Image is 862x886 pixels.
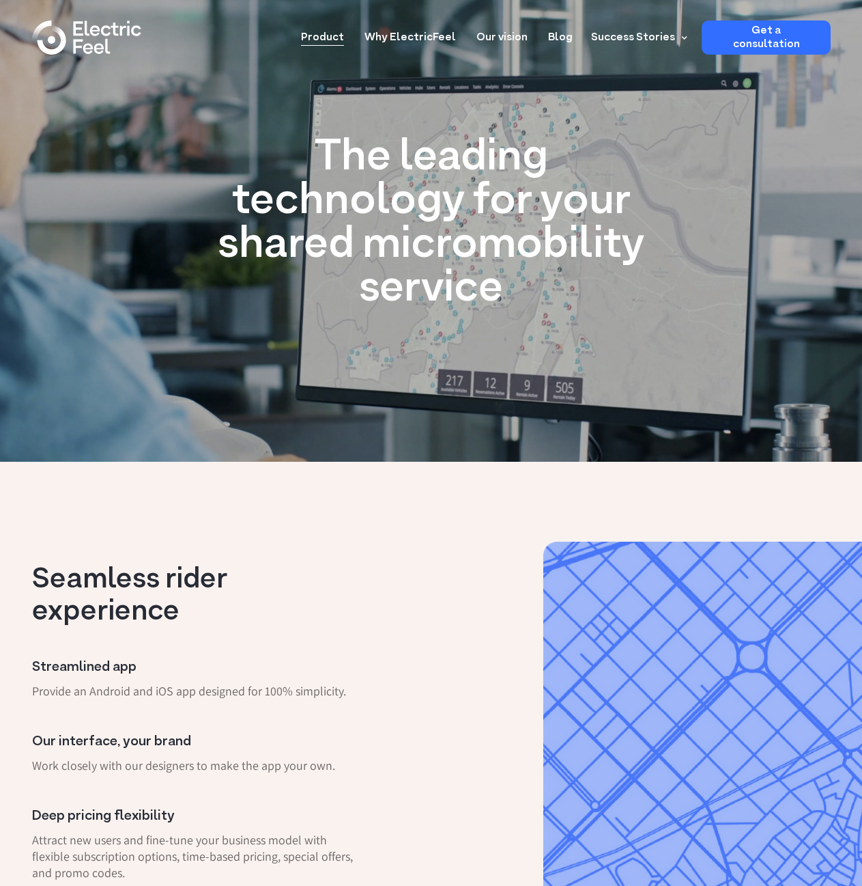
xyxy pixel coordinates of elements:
h1: The leading technology for your shared micromobility service [213,137,650,312]
input: Submit [51,54,117,80]
a: Blog [548,20,573,46]
a: Get a consultation [702,20,831,55]
h4: Our interface, your brand [32,734,358,751]
iframe: Chatbot [772,796,843,867]
h4: Streamlined app [32,659,358,676]
h3: Seamless rider experience [32,564,358,628]
a: Our vision [476,20,528,46]
a: Product [301,20,344,46]
p: Provide an Android and iOS app designed for 100% simplicity. [32,683,358,700]
a: Why ElectricFeel [364,20,456,46]
p: Work closely with our designers to make the app your own. [32,758,358,774]
p: Attract new users and fine-tune your business model with flexible subscription options, time-base... [32,832,358,881]
h4: Deep pricing flexibility [32,808,358,825]
div: Success Stories [591,29,675,46]
div: Success Stories [583,20,691,55]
